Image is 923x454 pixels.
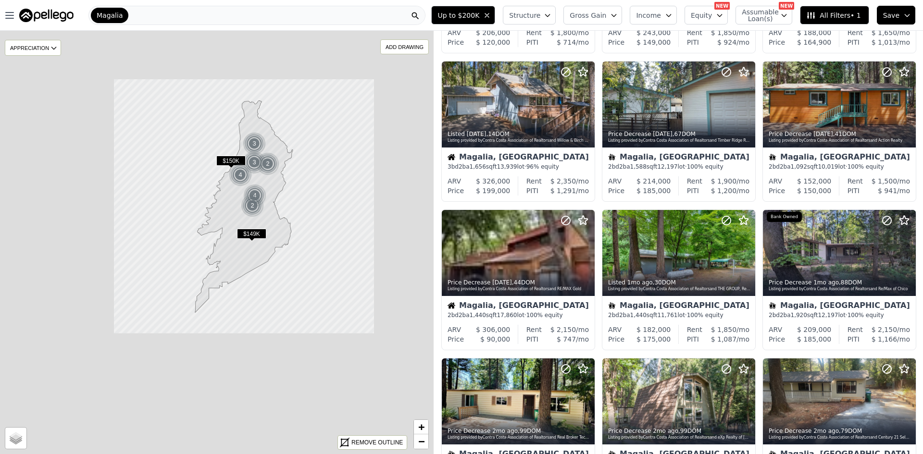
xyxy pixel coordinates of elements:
[872,29,897,37] span: $ 1,650
[5,40,61,56] div: APPRECIATION
[769,130,911,138] div: Price Decrease , 41 DOM
[818,312,838,319] span: 12,197
[550,29,576,37] span: $ 1,800
[702,176,749,186] div: /mo
[878,187,897,195] span: $ 941
[630,6,677,25] button: Income
[97,11,123,20] span: Magalia
[448,130,590,138] div: Listed , 14 DOM
[381,40,428,54] div: ADD DRAWING
[243,184,266,207] div: 4
[608,153,616,161] img: Mobile
[448,138,590,144] div: Listing provided by Contra Costa Association of Realtors and Willow & Birch Realty, Inc
[797,187,831,195] span: $ 150,000
[243,184,267,207] img: g1.png
[538,37,589,47] div: /mo
[550,326,576,333] span: $ 2,150
[769,325,782,334] div: ARV
[492,279,512,286] time: 2025-08-26 01:16
[687,28,702,37] div: Rent
[608,28,622,37] div: ARV
[470,312,486,319] span: 1,440
[608,176,622,186] div: ARV
[542,325,589,334] div: /mo
[636,11,661,20] span: Income
[237,229,266,239] span: $149K
[608,153,749,163] div: Magalia, [GEOGRAPHIC_DATA]
[699,37,749,47] div: /mo
[608,302,616,309] img: Mobile
[448,186,464,196] div: Price
[448,176,461,186] div: ARV
[779,2,794,10] div: NEW
[762,61,915,202] a: Price Decrease [DATE],41DOMListing provided byContra Costa Association of Realtorsand Action Real...
[818,163,838,170] span: 10,019
[860,186,910,196] div: /mo
[711,326,736,333] span: $ 1,850
[448,302,455,309] img: House
[769,427,911,435] div: Price Decrease , 79 DOM
[687,37,699,47] div: PITI
[608,186,624,196] div: Price
[714,2,730,10] div: NEW
[769,163,910,171] div: 2 bd 2 ba sqft lot · 100% equity
[762,209,915,350] a: Price Decrease 1mo ago,88DOMListing provided byContra Costa Association of Realtorsand Re/Max of ...
[872,335,897,343] span: $ 1,166
[769,435,911,441] div: Listing provided by Contra Costa Association of Realtors and Century 21 Select Paradise
[800,6,869,25] button: All Filters• 1
[448,435,590,441] div: Listing provided by Contra Costa Association of Realtors and Real Broker Technologies
[813,131,833,137] time: 2025-09-01 21:25
[538,334,589,344] div: /mo
[526,334,538,344] div: PITI
[711,29,736,37] span: $ 1,850
[480,335,510,343] span: $ 90,000
[608,325,622,334] div: ARV
[711,177,736,185] span: $ 1,900
[769,176,782,186] div: ARV
[736,6,792,25] button: Assumable Loan(s)
[608,311,749,319] div: 2 bd 2 ba sqft lot · 100% equity
[19,9,74,22] img: Pellego
[699,186,749,196] div: /mo
[602,209,755,350] a: Listed 1mo ago,30DOMListing provided byContra Costa Association of Realtorsand THE GROUP, Real Es...
[872,177,897,185] span: $ 1,500
[243,151,266,174] div: 3
[526,325,542,334] div: Rent
[657,312,677,319] span: 11,761
[813,428,839,434] time: 2025-08-01 07:29
[630,312,647,319] span: 1,440
[563,6,622,25] button: Gross Gain
[877,6,915,25] button: Save
[441,61,594,202] a: Listed [DATE],14DOMListing provided byContra Costa Association of Realtorsand Willow & Birch Real...
[256,152,279,175] div: 2
[503,6,556,25] button: Structure
[742,9,773,22] span: Assumable Loan(s)
[414,434,428,449] a: Zoom out
[636,326,671,333] span: $ 182,000
[448,311,589,319] div: 2 bd 2 ba sqft lot · 100% equity
[448,37,464,47] div: Price
[797,335,831,343] span: $ 185,000
[241,194,264,217] img: g1.png
[608,138,750,144] div: Listing provided by Contra Costa Association of Realtors and Timber Ridge Real Estate
[570,11,606,20] span: Gross Gain
[526,28,542,37] div: Rent
[636,335,671,343] span: $ 175,000
[813,279,839,286] time: 2025-08-11 01:05
[767,212,802,222] div: Bank Owned
[418,435,424,447] span: −
[448,28,461,37] div: ARV
[448,153,455,161] img: House
[863,176,910,186] div: /mo
[497,312,517,319] span: 17,860
[538,186,589,196] div: /mo
[769,186,785,196] div: Price
[437,11,479,20] span: Up to $200K
[418,421,424,433] span: +
[526,186,538,196] div: PITI
[883,11,899,20] span: Save
[687,176,702,186] div: Rent
[769,37,785,47] div: Price
[848,37,860,47] div: PITI
[702,325,749,334] div: /mo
